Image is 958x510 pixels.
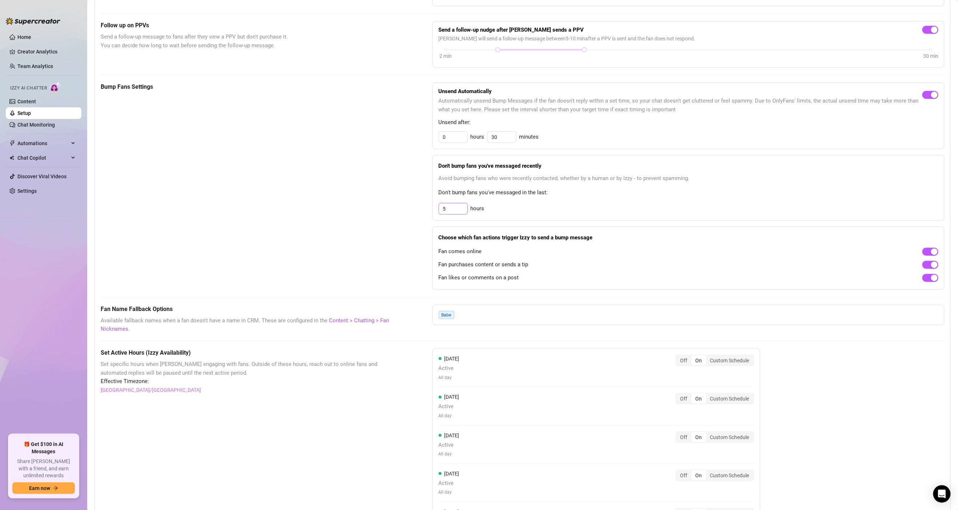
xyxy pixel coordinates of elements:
[101,386,201,394] a: [GEOGRAPHIC_DATA]/[GEOGRAPHIC_DATA]
[10,85,47,92] span: Izzy AI Chatter
[439,97,922,114] span: Automatically unsend Bump Messages if the fan doesn't reply within a set time, so your chat doesn...
[439,35,938,43] span: [PERSON_NAME] will send a follow-up message between 5 - 10 min after a PPV is sent and the fan do...
[12,458,75,479] span: Share [PERSON_NAME] with a friend, and earn unlimited rewards
[933,485,951,503] div: Open Intercom Messenger
[17,63,53,69] a: Team Analytics
[692,394,706,404] div: On
[101,360,396,377] span: Set specific hours when [PERSON_NAME] engaging with fans. Outside of these hours, reach out to on...
[17,34,31,40] a: Home
[692,432,706,442] div: On
[439,441,459,450] span: Active
[706,432,753,442] div: Custom Schedule
[53,486,58,491] span: arrow-right
[439,260,528,269] span: Fan purchases content or sends a tip
[706,394,753,404] div: Custom Schedule
[17,110,31,116] a: Setup
[439,247,482,256] span: Fan comes online
[439,489,459,496] span: All day
[101,377,396,386] span: Effective Timezone:
[923,52,939,60] div: 30 min
[676,355,692,366] div: Off
[676,394,692,404] div: Off
[439,174,938,183] span: Avoid bumping fans who were recently contacted, whether by a human or by Izzy - to prevent spamming.
[471,133,484,142] span: hours
[101,348,396,357] h5: Set Active Hours (Izzy Availability)
[440,52,452,60] div: 2 min
[29,485,50,491] span: Earn now
[17,99,36,104] a: Content
[439,479,459,488] span: Active
[444,356,459,362] span: [DATE]
[439,188,938,197] span: Don't bump fans you've messaged in the last:
[439,451,459,458] span: All day
[9,155,14,160] img: Chat Copilot
[6,17,60,25] img: logo-BBDzfeDw.svg
[439,402,459,411] span: Active
[101,316,396,334] span: Available fallback names when a fan doesn't have a name in CRM. These are configured in the .
[17,188,37,194] a: Settings
[676,470,692,481] div: Off
[676,470,754,481] div: segmented control
[439,374,459,381] span: All day
[17,46,76,57] a: Creator Analytics
[439,364,459,373] span: Active
[9,140,15,146] span: thunderbolt
[439,88,492,95] strong: Unsend Automatically
[17,122,55,128] a: Chat Monitoring
[439,274,519,282] span: Fan likes or comments on a post
[17,138,69,149] span: Automations
[444,433,459,438] span: [DATE]
[50,82,61,92] img: AI Chatter
[519,133,539,142] span: minutes
[676,432,692,442] div: Off
[439,413,459,419] span: All day
[444,394,459,400] span: [DATE]
[706,470,753,481] div: Custom Schedule
[444,471,459,477] span: [DATE]
[676,355,754,366] div: segmented control
[439,118,938,127] span: Unsend after:
[101,21,396,30] h5: Follow up on PPVs
[439,163,542,169] strong: Don't bump fans you've messaged recently
[439,311,454,319] span: Babe
[12,482,75,494] button: Earn nowarrow-right
[692,355,706,366] div: On
[692,470,706,481] div: On
[439,234,593,241] strong: Choose which fan actions trigger Izzy to send a bump message
[101,83,396,91] h5: Bump Fans Settings
[17,174,67,179] a: Discover Viral Videos
[12,441,75,455] span: 🎁 Get $100 in AI Messages
[101,33,396,50] span: Send a follow-up message to fans after they view a PPV but don't purchase it. You can decide how ...
[471,204,484,213] span: hours
[676,393,754,405] div: segmented control
[101,305,396,314] h5: Fan Name Fallback Options
[439,27,584,33] strong: Send a follow-up nudge after [PERSON_NAME] sends a PPV
[676,431,754,443] div: segmented control
[706,355,753,366] div: Custom Schedule
[17,152,69,164] span: Chat Copilot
